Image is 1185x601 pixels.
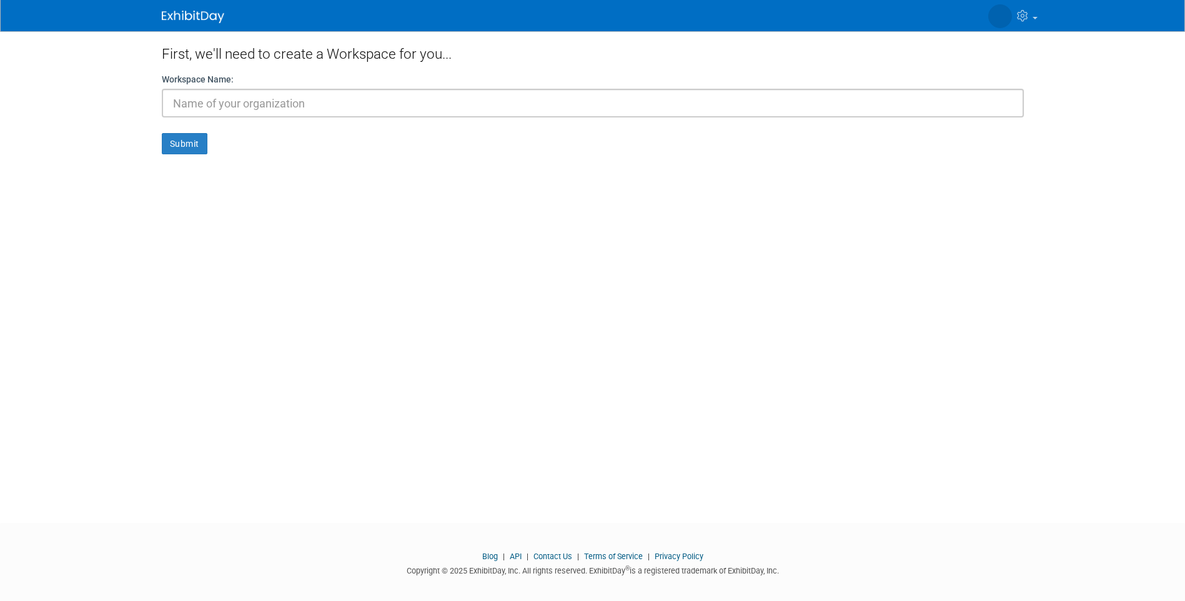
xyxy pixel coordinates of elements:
[655,552,703,561] a: Privacy Policy
[162,133,207,154] button: Submit
[162,11,224,23] img: ExhibitDay
[625,565,630,572] sup: ®
[523,552,532,561] span: |
[500,552,508,561] span: |
[162,89,1024,117] input: Name of your organization
[482,552,498,561] a: Blog
[533,552,572,561] a: Contact Us
[584,552,643,561] a: Terms of Service
[574,552,582,561] span: |
[510,552,522,561] a: API
[988,4,1012,28] img: Brittany -Zane Wedding Co
[645,552,653,561] span: |
[162,73,234,86] label: Workspace Name:
[162,31,1024,73] div: First, we'll need to create a Workspace for you...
